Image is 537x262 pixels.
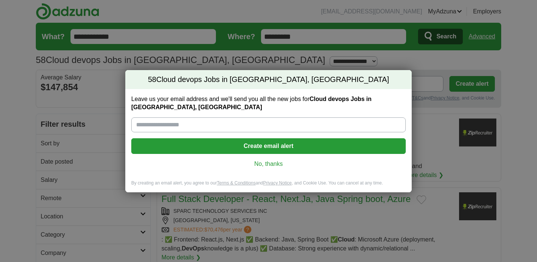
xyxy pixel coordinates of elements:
span: 58 [148,75,156,85]
h2: Cloud devops Jobs in [GEOGRAPHIC_DATA], [GEOGRAPHIC_DATA] [125,70,412,89]
a: Terms & Conditions [217,180,255,186]
label: Leave us your email address and we'll send you all the new jobs for [131,95,406,111]
a: No, thanks [137,160,400,168]
a: Privacy Notice [263,180,292,186]
button: Create email alert [131,138,406,154]
div: By creating an email alert, you agree to our and , and Cookie Use. You can cancel at any time. [125,180,412,192]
